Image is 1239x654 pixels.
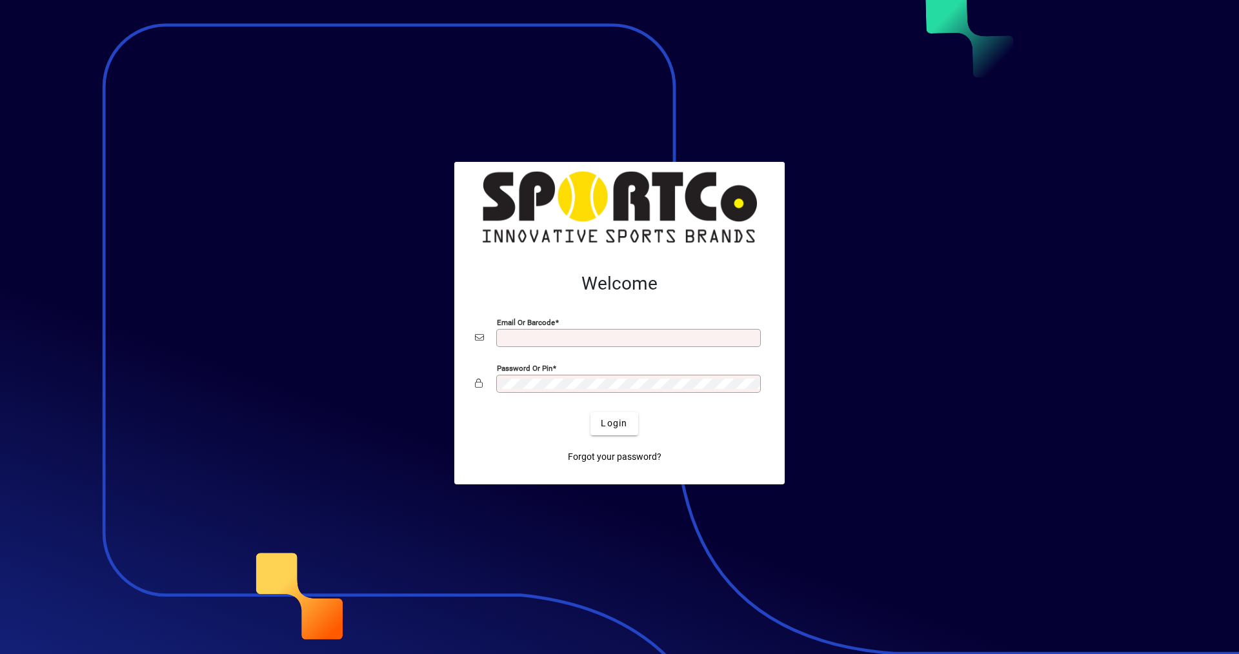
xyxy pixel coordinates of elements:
h2: Welcome [475,273,764,295]
a: Forgot your password? [563,446,667,469]
span: Login [601,417,627,430]
button: Login [590,412,638,435]
mat-label: Email or Barcode [497,317,555,326]
span: Forgot your password? [568,450,661,464]
mat-label: Password or Pin [497,363,552,372]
